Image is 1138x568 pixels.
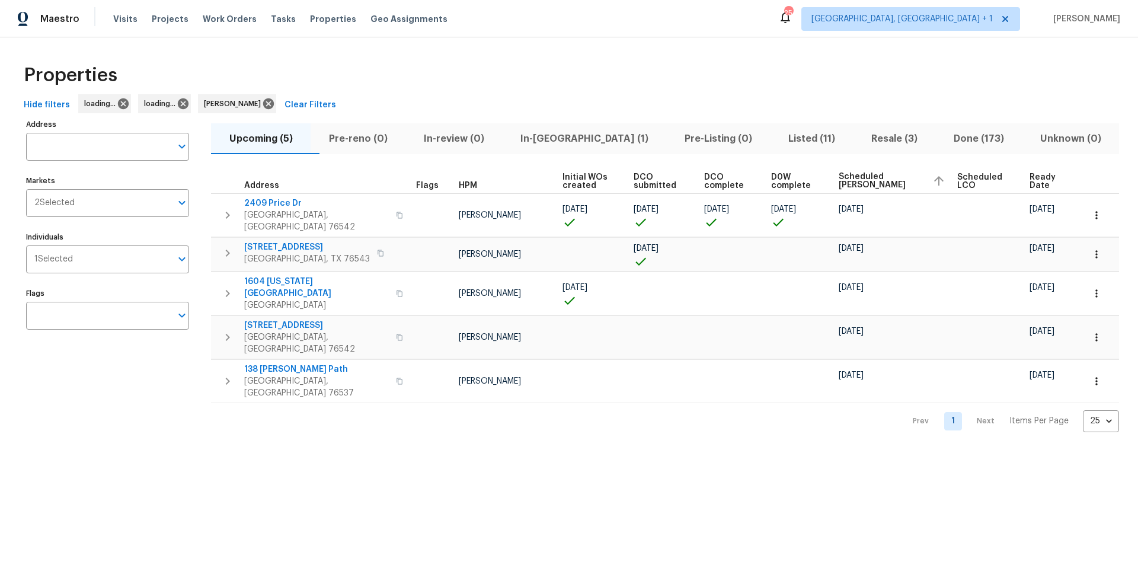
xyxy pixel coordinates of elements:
a: Goto page 1 [944,412,962,430]
span: Scheduled LCO [957,173,1009,190]
span: [DATE] [1030,244,1054,253]
span: Tasks [271,15,296,23]
span: [DATE] [634,244,658,253]
span: Scheduled [PERSON_NAME] [839,173,922,189]
span: [PERSON_NAME] [459,333,521,342]
span: [PERSON_NAME] [459,250,521,259]
span: [DATE] [771,205,796,213]
span: [DATE] [562,205,587,213]
span: Properties [310,13,356,25]
span: Visits [113,13,138,25]
span: Geo Assignments [370,13,447,25]
span: [DATE] [634,205,658,213]
span: [DATE] [1030,283,1054,292]
label: Individuals [26,234,189,241]
span: [GEOGRAPHIC_DATA], [GEOGRAPHIC_DATA] 76542 [244,331,389,355]
span: [PERSON_NAME] [1049,13,1120,25]
span: 2409 Price Dr [244,197,389,209]
span: 2 Selected [34,198,75,208]
span: [GEOGRAPHIC_DATA], [GEOGRAPHIC_DATA] 76537 [244,375,389,399]
span: Properties [24,69,117,81]
span: Done (173) [942,130,1015,147]
button: Open [174,138,190,155]
span: [DATE] [839,283,864,292]
span: DCO complete [704,173,752,190]
span: DCO submitted [634,173,684,190]
button: Open [174,307,190,324]
label: Address [26,121,189,128]
span: [PERSON_NAME] [204,98,266,110]
span: Address [244,181,279,190]
span: 1 Selected [34,254,73,264]
span: [PERSON_NAME] [459,211,521,219]
span: [PERSON_NAME] [459,289,521,298]
span: [DATE] [839,371,864,379]
div: 25 [784,7,792,19]
span: Upcoming (5) [218,130,303,147]
span: [DATE] [1030,371,1054,379]
span: 138 [PERSON_NAME] Path [244,363,389,375]
span: [DATE] [1030,205,1054,213]
span: Unknown (0) [1029,130,1112,147]
span: [STREET_ADDRESS] [244,241,370,253]
span: Pre-reno (0) [318,130,398,147]
span: Initial WOs created [562,173,613,190]
button: Clear Filters [280,94,341,116]
span: Ready Date [1030,173,1063,190]
div: [PERSON_NAME] [198,94,276,113]
span: loading... [144,98,180,110]
div: loading... [78,94,131,113]
label: Flags [26,290,189,297]
nav: Pagination Navigation [902,410,1119,432]
span: [GEOGRAPHIC_DATA], [GEOGRAPHIC_DATA] + 1 [811,13,993,25]
div: loading... [138,94,191,113]
span: [DATE] [839,205,864,213]
span: Listed (11) [777,130,846,147]
span: [PERSON_NAME] [459,377,521,385]
span: Work Orders [203,13,257,25]
span: Clear Filters [284,98,336,113]
span: D0W complete [771,173,819,190]
span: [DATE] [1030,327,1054,336]
span: Hide filters [24,98,70,113]
span: [STREET_ADDRESS] [244,320,389,331]
span: Pre-Listing (0) [673,130,763,147]
span: Maestro [40,13,79,25]
span: 1604 [US_STATE][GEOGRAPHIC_DATA] [244,276,389,299]
span: In-review (0) [413,130,495,147]
span: [GEOGRAPHIC_DATA] [244,299,389,311]
span: [DATE] [562,283,587,292]
span: Projects [152,13,188,25]
span: [DATE] [704,205,729,213]
button: Open [174,194,190,211]
span: [GEOGRAPHIC_DATA], TX 76543 [244,253,370,265]
div: 25 [1083,406,1119,436]
button: Open [174,251,190,267]
button: Hide filters [19,94,75,116]
span: HPM [459,181,477,190]
p: Items Per Page [1009,415,1069,427]
label: Markets [26,177,189,184]
span: In-[GEOGRAPHIC_DATA] (1) [509,130,659,147]
span: Flags [416,181,439,190]
span: [GEOGRAPHIC_DATA], [GEOGRAPHIC_DATA] 76542 [244,209,389,233]
span: [DATE] [839,327,864,336]
span: loading... [84,98,120,110]
span: [DATE] [839,244,864,253]
span: Resale (3) [860,130,928,147]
